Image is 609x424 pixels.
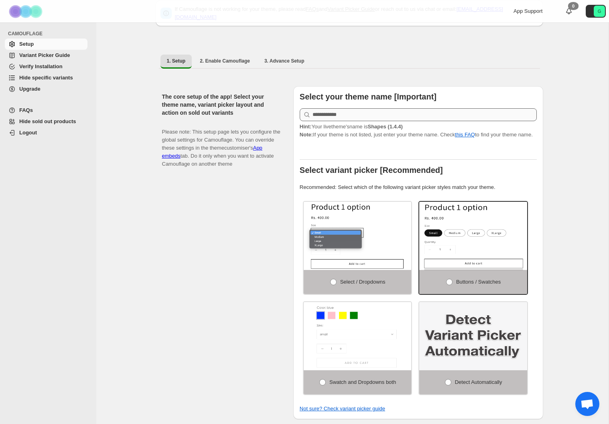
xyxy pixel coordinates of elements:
[565,7,573,15] a: 0
[5,50,87,61] a: Variant Picker Guide
[162,93,280,117] h2: The core setup of the app! Select your theme name, variant picker layout and action on sold out v...
[304,202,412,270] img: Select / Dropdowns
[594,6,605,17] span: Avatar with initials G
[575,392,599,416] a: Open chat
[300,124,312,130] strong: Hint:
[8,30,91,37] span: CAMOUFLAGE
[455,132,475,138] a: this FAQ
[514,8,542,14] span: App Support
[419,202,527,270] img: Buttons / Swatches
[300,406,385,412] a: Not sure? Check variant picker guide
[19,41,34,47] span: Setup
[5,127,87,138] a: Logout
[455,379,502,385] span: Detect Automatically
[456,279,501,285] span: Buttons / Swatches
[167,58,186,64] span: 1. Setup
[304,302,412,370] img: Swatch and Dropdowns both
[264,58,304,64] span: 3. Advance Setup
[586,5,606,18] button: Avatar with initials G
[367,124,402,130] strong: Shapes (1.4.4)
[300,132,313,138] strong: Note:
[5,72,87,83] a: Hide specific variants
[329,379,396,385] span: Swatch and Dropdowns both
[19,118,76,124] span: Hide sold out products
[19,86,41,92] span: Upgrade
[19,130,37,136] span: Logout
[162,120,280,168] p: Please note: This setup page lets you configure the global settings for Camouflage. You can overr...
[419,302,527,370] img: Detect Automatically
[300,183,537,191] p: Recommended: Select which of the following variant picker styles match your theme.
[19,63,63,69] span: Verify Installation
[300,92,436,101] b: Select your theme name [Important]
[19,75,73,81] span: Hide specific variants
[300,166,443,174] b: Select variant picker [Recommended]
[19,107,33,113] span: FAQs
[598,9,601,14] text: G
[5,83,87,95] a: Upgrade
[5,39,87,50] a: Setup
[568,2,579,10] div: 0
[5,61,87,72] a: Verify Installation
[200,58,250,64] span: 2. Enable Camouflage
[340,279,386,285] span: Select / Dropdowns
[300,124,403,130] span: Your live theme's name is
[5,116,87,127] a: Hide sold out products
[19,52,70,58] span: Variant Picker Guide
[5,105,87,116] a: FAQs
[300,123,537,139] p: If your theme is not listed, just enter your theme name. Check to find your theme name.
[6,0,47,22] img: Camouflage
